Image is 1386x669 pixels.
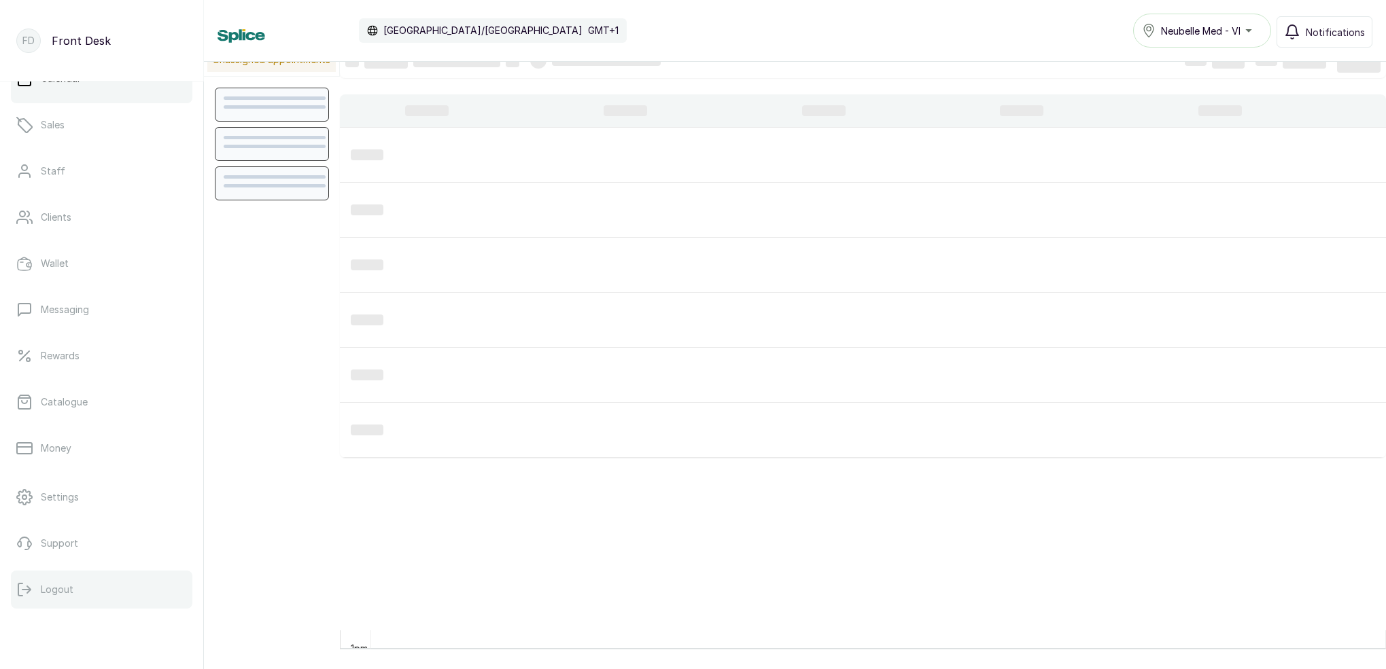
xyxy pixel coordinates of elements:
p: Logout [41,583,73,596]
p: Clients [41,211,71,224]
p: Staff [41,164,65,178]
button: Neubelle Med - VI [1133,14,1271,48]
span: Neubelle Med - VI [1161,24,1241,38]
p: Settings [41,490,79,504]
a: Catalogue [11,383,192,421]
a: Clients [11,198,192,236]
a: Messaging [11,291,192,329]
a: Wallet [11,245,192,283]
a: Sales [11,106,192,144]
p: Messaging [41,303,89,317]
p: Front Desk [52,33,111,49]
p: Money [41,441,71,455]
p: Rewards [41,349,80,363]
p: GMT+1 [588,24,619,37]
a: Support [11,524,192,562]
p: Wallet [41,257,69,270]
a: Settings [11,478,192,516]
button: Logout [11,571,192,609]
span: Notifications [1306,25,1365,39]
button: Notifications [1277,16,1372,48]
p: [GEOGRAPHIC_DATA]/[GEOGRAPHIC_DATA] [383,24,583,37]
a: Money [11,429,192,467]
p: FD [22,34,35,48]
p: Catalogue [41,395,88,409]
div: 1pm [348,641,370,655]
p: Support [41,537,78,550]
a: Rewards [11,337,192,375]
p: Sales [41,118,65,132]
a: Staff [11,152,192,190]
